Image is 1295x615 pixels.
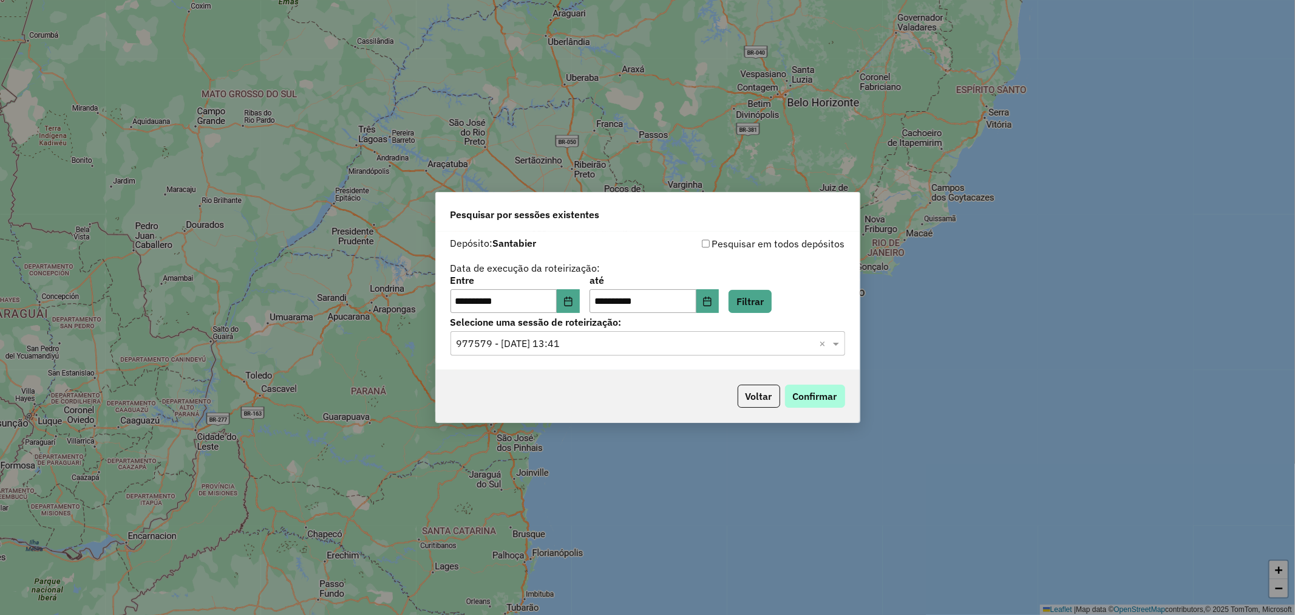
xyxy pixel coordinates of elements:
label: Entre [450,273,580,287]
button: Choose Date [696,289,719,314]
span: Pesquisar por sessões existentes [450,207,600,222]
button: Choose Date [557,289,580,314]
button: Voltar [738,385,780,408]
label: Selecione uma sessão de roteirização: [450,315,845,329]
label: até [590,273,719,287]
label: Data de execução da roteirização: [450,261,600,275]
button: Filtrar [729,290,772,313]
button: Confirmar [785,385,845,408]
span: Clear all [820,336,830,351]
strong: Santabier [493,237,537,249]
label: Depósito: [450,236,537,250]
div: Pesquisar em todos depósitos [648,236,845,251]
